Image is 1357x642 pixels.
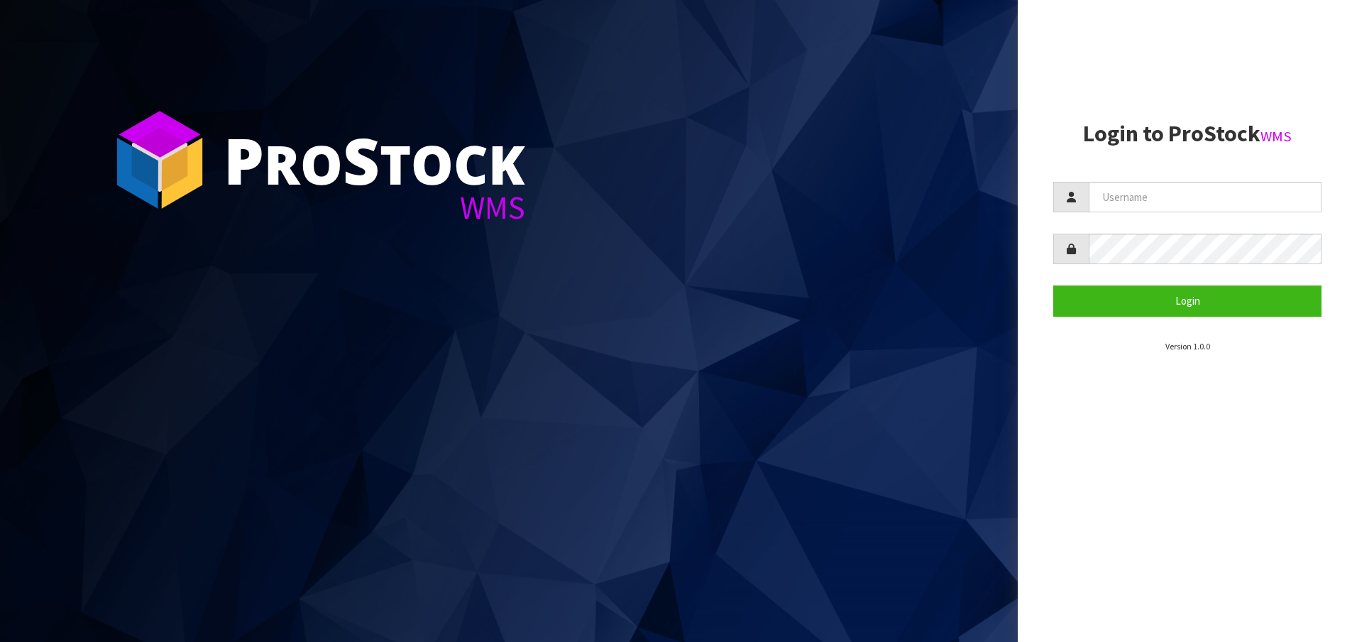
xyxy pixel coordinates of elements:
img: ProStock Cube [106,107,213,213]
span: S [343,116,380,203]
div: ro tock [224,128,525,192]
small: WMS [1260,127,1292,146]
button: Login [1053,285,1322,316]
small: Version 1.0.0 [1165,341,1210,352]
span: P [224,116,264,203]
h2: Login to ProStock [1053,121,1322,146]
input: Username [1089,182,1322,212]
div: WMS [224,192,525,224]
